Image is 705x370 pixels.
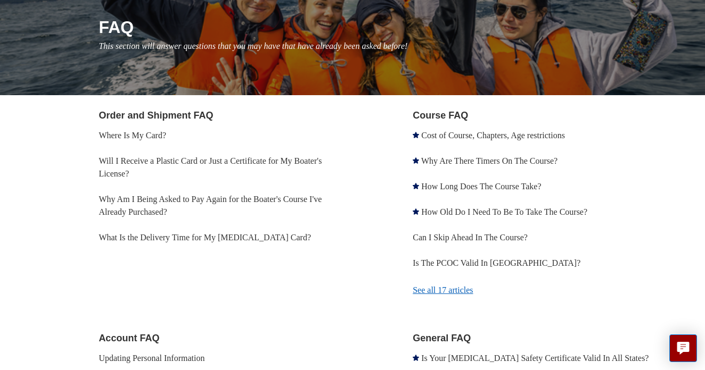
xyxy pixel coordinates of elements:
[99,14,669,40] h1: FAQ
[413,157,419,164] svg: Promoted article
[669,334,697,362] button: Live chat
[421,182,541,191] a: How Long Does The Course Take?
[413,233,528,242] a: Can I Skip Ahead In The Course?
[99,233,311,242] a: What Is the Delivery Time for My [MEDICAL_DATA] Card?
[413,276,670,305] a: See all 17 articles
[413,110,468,121] a: Course FAQ
[413,258,580,267] a: Is The PCOC Valid In [GEOGRAPHIC_DATA]?
[99,195,322,216] a: Why Am I Being Asked to Pay Again for the Boater's Course I've Already Purchased?
[99,156,322,178] a: Will I Receive a Plastic Card or Just a Certificate for My Boater's License?
[421,156,558,165] a: Why Are There Timers On The Course?
[413,208,419,215] svg: Promoted article
[99,110,213,121] a: Order and Shipment FAQ
[99,333,159,343] a: Account FAQ
[421,207,587,216] a: How Old Do I Need To Be To Take The Course?
[413,183,419,189] svg: Promoted article
[413,355,419,361] svg: Promoted article
[421,131,565,140] a: Cost of Course, Chapters, Age restrictions
[99,354,204,363] a: Updating Personal Information
[99,40,669,53] p: This section will answer questions that you may have that have already been asked before!
[413,333,471,343] a: General FAQ
[413,132,419,138] svg: Promoted article
[99,131,166,140] a: Where Is My Card?
[421,354,649,363] a: Is Your [MEDICAL_DATA] Safety Certificate Valid In All States?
